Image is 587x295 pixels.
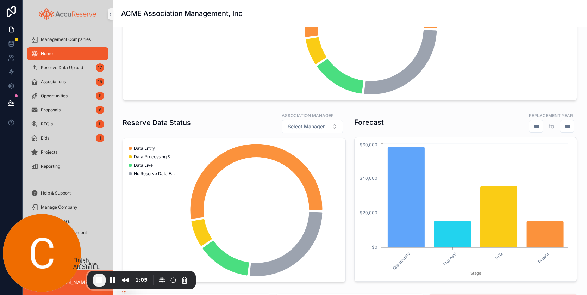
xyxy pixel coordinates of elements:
a: Opportunities8 [27,90,108,102]
a: Reporting [27,160,108,173]
label: Replacement Year [529,112,573,118]
img: App logo [39,8,96,20]
text: Opportunity [391,251,411,271]
tspan: $40,000 [359,176,377,181]
a: Help & Support [27,187,108,199]
span: Data Live [134,162,153,168]
div: 15 [96,78,104,86]
h1: ACME Association Management, Inc [121,8,243,18]
a: Bids1 [27,132,108,145]
a: Manage Company [27,201,108,214]
a: Reserve Data Upload17 [27,61,108,74]
span: No Reserve Data Exists [134,171,176,177]
span: Bids [41,135,49,141]
div: scrollable content [23,28,113,270]
span: Management Companies [41,37,91,42]
div: chart [359,142,573,277]
h1: Reserve Data Status [123,118,191,128]
span: Reserve Data Upload [41,65,83,70]
span: Data Entry [134,146,155,151]
text: Proposal [442,251,457,266]
tspan: Stage [470,271,481,276]
span: Associations [41,79,66,85]
a: Associations15 [27,75,108,88]
label: Association Manager [282,112,334,118]
span: Select Manager... [288,123,329,130]
tspan: $60,000 [360,142,377,147]
span: Projects [41,149,57,155]
span: Data Processing & QA [134,154,176,160]
span: RFQ's [41,121,53,127]
text: RFQ [494,251,503,260]
h1: Forecast [354,117,384,127]
a: Home [27,47,108,60]
a: RFQ's11 [27,118,108,130]
button: Select Button [282,120,343,133]
tspan: $20,000 [360,210,377,215]
div: 6 [96,106,104,114]
span: Proposals [41,107,61,113]
span: Manage Company [41,204,77,210]
div: chart [127,142,341,278]
div: 1 [96,134,104,142]
tspan: $0 [371,245,377,250]
a: Management Companies [27,33,108,46]
div: 17 [96,63,104,72]
span: Home [41,51,53,56]
a: Proposals6 [27,104,108,116]
span: Opportunities [41,93,68,99]
div: 11 [96,120,104,128]
span: Help & Support [41,190,71,196]
p: to [549,122,554,130]
a: Projects [27,146,108,159]
div: 8 [96,92,104,100]
text: Project [537,251,550,264]
span: Reporting [41,164,60,169]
